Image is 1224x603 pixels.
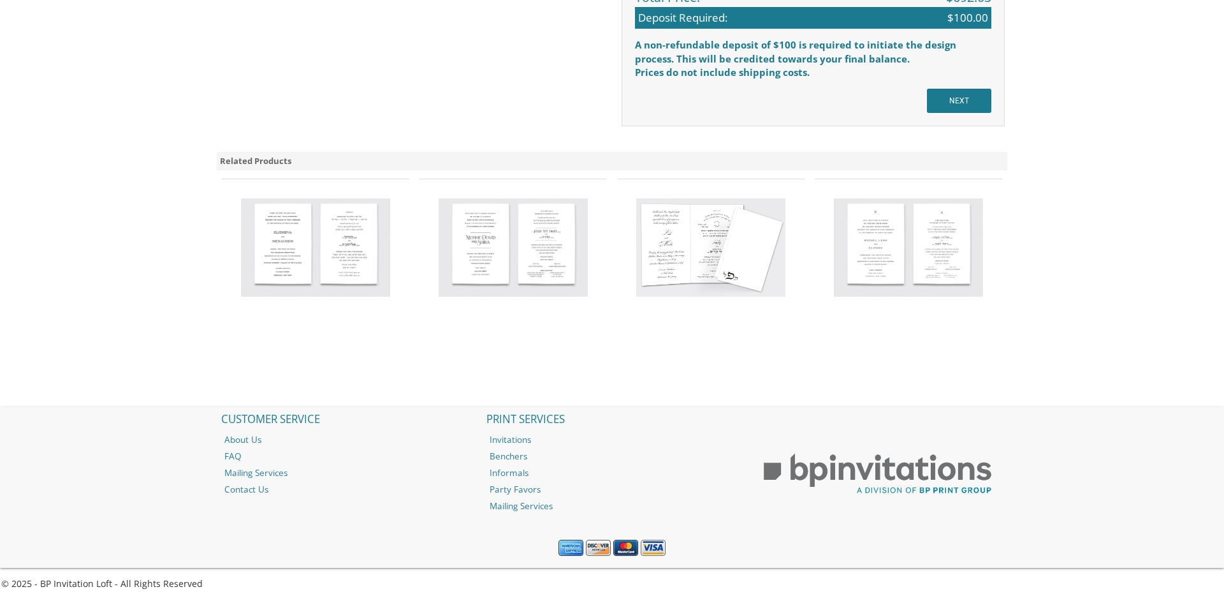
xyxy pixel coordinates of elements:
img: Wedding Invitation Style 3 [439,198,588,297]
img: Discover [586,540,611,556]
a: About Us [215,431,479,448]
a: Informals [480,465,744,481]
a: Invitations [480,431,744,448]
img: Wedding Invitation Style 2 [241,198,390,297]
div: Related Products [217,152,1007,170]
h2: CUSTOMER SERVICE [215,407,479,431]
div: Prices do not include shipping costs. [635,66,991,79]
input: NEXT [927,89,991,113]
span: $100.00 [947,10,988,26]
a: Mailing Services [215,465,479,481]
a: Party Favors [480,481,744,498]
div: A non-refundable deposit of $100 is required to initiate the design process. This will be credite... [635,38,991,66]
img: BP Print Group [746,442,1010,506]
div: Deposit Required: [635,7,991,29]
img: Visa [641,540,666,556]
a: FAQ [215,448,479,465]
a: Benchers [480,448,744,465]
img: Wedding Invitation Style 4 [636,198,785,297]
img: American Express [558,540,583,556]
img: Wedding Invitation Style 6 [834,198,983,297]
a: Mailing Services [480,498,744,514]
img: MasterCard [613,540,638,556]
h2: PRINT SERVICES [480,407,744,431]
a: Contact Us [215,481,479,498]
